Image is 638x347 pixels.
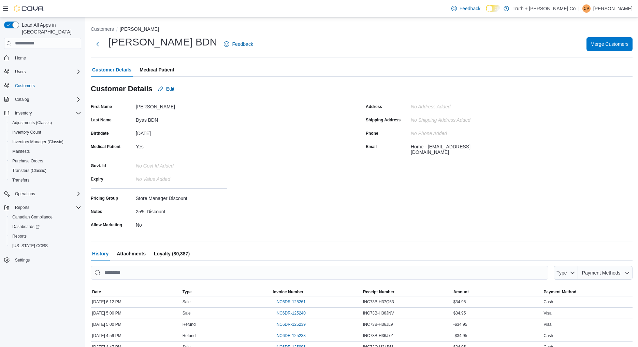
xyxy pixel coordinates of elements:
span: Home [15,55,26,61]
label: First Name [91,104,112,109]
button: Settings [1,255,84,265]
span: Reports [12,233,27,239]
div: No [136,219,227,228]
button: Inventory [1,108,84,118]
span: Refund [183,322,196,327]
span: Receipt Number [363,289,394,295]
label: Govt. Id [91,163,106,169]
span: Payment Methods [582,270,621,276]
p: [PERSON_NAME] [593,4,633,13]
button: Operations [1,189,84,199]
p: | [578,4,580,13]
button: Transfers (Classic) [7,166,84,175]
span: Cash [543,333,553,338]
span: Reports [15,205,29,210]
span: Medical Patient [140,63,174,77]
button: Next [91,37,104,51]
label: Address [366,104,382,109]
a: [US_STATE] CCRS [10,242,50,250]
div: Cindy Pendergast [582,4,591,13]
span: Transfers [10,176,81,184]
h1: [PERSON_NAME] BDN [108,35,217,49]
button: Type [181,288,272,296]
button: [PERSON_NAME] [120,26,159,32]
img: Cova [14,5,44,12]
button: Edit [155,82,177,96]
span: Settings [12,255,81,264]
a: Adjustments (Classic) [10,119,55,127]
span: Type [183,289,192,295]
a: Customers [12,82,38,90]
button: Purchase Orders [7,156,84,166]
a: Dashboards [7,222,84,231]
button: Amount [452,288,542,296]
button: Receipt Number [362,288,452,296]
button: Adjustments (Classic) [7,118,84,128]
label: Allow Marketing [91,222,122,228]
span: Settings [15,257,30,263]
span: Operations [12,190,81,198]
label: Notes [91,209,102,214]
span: Inventory Manager (Classic) [10,138,81,146]
p: Truth + [PERSON_NAME] Co [512,4,576,13]
span: Transfers (Classic) [10,166,81,175]
button: INC6DR-125239 [273,320,308,329]
span: Reports [12,203,81,212]
a: Inventory Manager (Classic) [10,138,66,146]
button: Manifests [7,147,84,156]
span: Canadian Compliance [10,213,81,221]
span: Purchase Orders [10,157,81,165]
div: No Shipping Address added [411,115,502,123]
div: No Phone added [411,128,447,136]
button: Transfers [7,175,84,185]
span: Loyalty (80,387) [154,247,190,261]
span: Payment Method [543,289,576,295]
div: Dyas BDN [136,115,227,123]
span: Canadian Compliance [12,214,53,220]
div: -$34.95 [452,320,542,329]
button: Inventory [12,109,34,117]
span: Amount [453,289,469,295]
a: Settings [12,256,32,264]
span: [DATE] 6:12 PM [92,299,121,305]
a: Dashboards [10,223,42,231]
span: Users [12,68,81,76]
button: Operations [12,190,38,198]
span: Inventory Count [12,130,41,135]
button: Inventory Manager (Classic) [7,137,84,147]
span: Visa [543,322,551,327]
button: Catalog [12,95,32,104]
button: Customers [91,26,114,32]
span: Catalog [15,97,29,102]
button: Canadian Compliance [7,212,84,222]
nav: Complex example [4,50,81,283]
div: [DATE] [136,128,227,136]
span: Customers [12,81,81,90]
a: Transfers (Classic) [10,166,49,175]
span: [DATE] 5:00 PM [92,322,121,327]
span: INC73B-H36J7Z [363,333,393,338]
span: Load All Apps in [GEOGRAPHIC_DATA] [19,22,81,35]
span: Merge Customers [591,41,628,48]
span: Edit [166,85,174,92]
a: Feedback [221,37,256,51]
button: Catalog [1,95,84,104]
h3: Customer Details [91,85,153,93]
span: Feedback [232,41,253,48]
span: Invoice Number [273,289,303,295]
label: Email [366,144,377,149]
span: Dashboards [10,223,81,231]
input: This is a search bar. As you type, the results lower in the page will automatically filter. [91,266,548,280]
span: Inventory [12,109,81,117]
div: $34.95 [452,298,542,306]
span: INC73B-H36JNV [363,310,394,316]
span: INC6DR-125238 [275,333,306,338]
button: INC6DR-125240 [273,309,308,317]
label: Pricing Group [91,196,118,201]
span: Transfers (Classic) [12,168,46,173]
button: Home [1,53,84,63]
div: No Govt Id added [136,160,227,169]
span: [DATE] 4:59 PM [92,333,121,338]
label: Phone [366,131,378,136]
